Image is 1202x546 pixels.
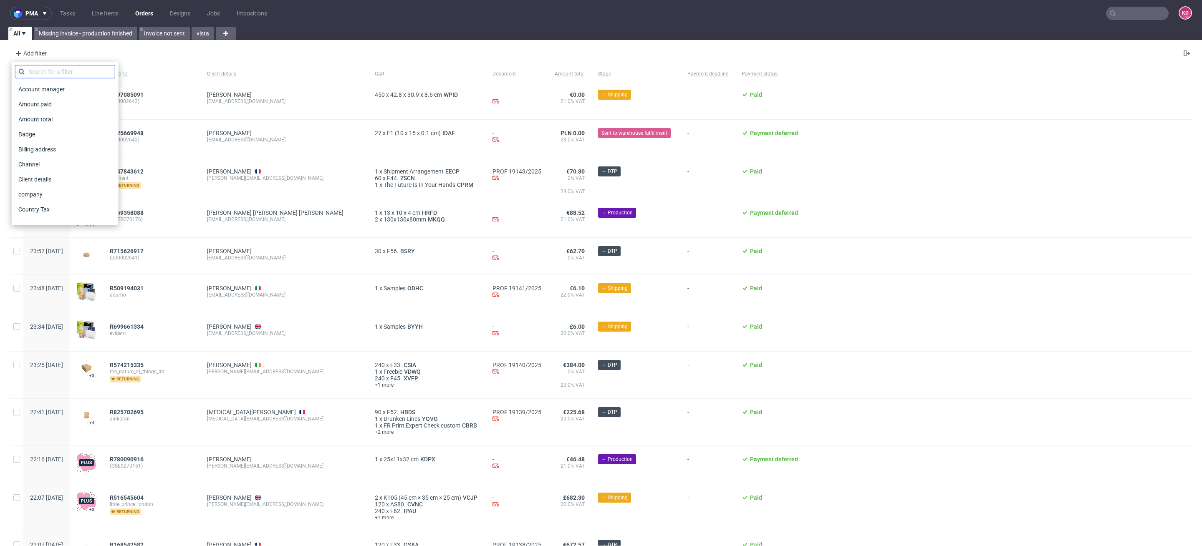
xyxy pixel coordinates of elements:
[207,463,361,469] div: [PERSON_NAME][EMAIL_ADDRESS][DOMAIN_NAME]
[375,70,479,78] span: Cart
[561,130,585,136] span: PLN 0.00
[375,168,378,175] span: 1
[375,368,479,375] div: x
[89,507,94,512] div: +3
[566,456,585,463] span: €46.48
[750,91,762,98] span: Paid
[555,463,585,469] span: 21.0% VAT
[455,181,475,188] a: CPRM
[555,175,585,188] span: 0% VAT
[750,323,762,330] span: Paid
[399,175,417,181] a: ZSCN
[110,216,194,223] span: (GSES270176)
[598,70,674,78] span: Stage
[110,409,145,415] a: R825702695
[426,216,447,223] span: MKQQ
[402,362,418,368] a: CSIA
[139,27,190,40] a: Invoice not sent
[750,409,762,415] span: Paid
[406,323,424,330] span: BYYH
[601,323,628,330] span: → Shipping
[110,330,194,337] span: evident
[207,292,361,298] div: [EMAIL_ADDRESS][DOMAIN_NAME]
[207,168,252,175] a: [PERSON_NAME]
[375,429,479,435] span: +2 more
[375,285,479,292] div: x
[110,175,194,181] span: filament
[555,382,585,395] span: 23.0% VAT
[399,248,417,254] span: BSRY
[492,285,541,292] a: PROF 19141/2025
[566,168,585,175] span: €70.80
[30,456,63,463] span: 22:16 [DATE]
[25,10,38,16] span: pma
[375,181,378,188] span: 1
[375,415,378,422] span: 1
[375,501,385,508] span: 120
[460,422,479,429] a: CBRB
[492,494,541,509] div: -
[15,83,68,95] span: Account manager
[384,216,426,223] span: 130x130x80mm
[110,168,145,175] a: R947843612
[444,168,461,175] span: EECP
[384,168,444,175] span: Shipment Arrangement
[375,422,378,429] span: 1
[34,27,137,40] a: Missing invoice - production finished
[15,189,46,200] span: company
[402,368,422,375] a: VDWQ
[30,248,63,254] span: 23:57 [DATE]
[30,409,63,415] span: 22:41 [DATE]
[15,98,55,110] span: Amount paid
[384,323,406,330] span: Samples
[207,70,361,78] span: Client details
[687,494,728,521] span: -
[15,65,115,78] input: Search for a filter
[402,508,418,514] span: IPAU
[15,113,56,125] span: Amount total
[390,362,402,368] span: F33.
[570,323,585,330] span: £6.00
[563,494,585,501] span: £682.30
[375,175,381,181] span: 60
[566,248,585,254] span: €62.70
[375,362,479,368] div: x
[420,415,439,422] a: YQVO
[30,494,63,501] span: 22:07 [DATE]
[419,456,437,463] span: KDPX
[492,209,541,224] div: -
[207,91,252,98] a: [PERSON_NAME]
[207,209,343,216] a: [PERSON_NAME] [PERSON_NAME] [PERSON_NAME]
[207,254,361,261] div: [EMAIL_ADDRESS][DOMAIN_NAME]
[375,209,479,216] div: x
[492,248,541,262] div: -
[406,501,424,508] span: CVNC
[687,323,728,341] span: -
[110,362,145,368] a: R574215335
[110,182,141,189] span: returning
[750,494,762,501] span: Paid
[14,9,25,18] img: logo
[110,248,144,254] span: R715626917
[375,181,479,188] div: x
[399,409,417,415] a: HBDS
[15,219,49,230] span: Created at
[442,91,460,98] span: WPID
[130,7,158,20] a: Orders
[207,368,361,375] div: [PERSON_NAME][EMAIL_ADDRESS][DOMAIN_NAME]
[110,508,141,515] span: returning
[375,130,381,136] span: 27
[89,222,94,227] div: +1
[387,175,399,181] span: F44.
[384,368,402,375] span: Freebie
[192,27,214,40] a: vista
[76,363,96,374] img: data
[406,285,425,292] a: ODHC
[76,491,96,511] img: plus-icon.676465ae8f3a83198b3f.png
[375,422,479,429] div: x
[563,409,585,415] span: €225.68
[375,323,378,330] span: 1
[375,130,479,136] div: x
